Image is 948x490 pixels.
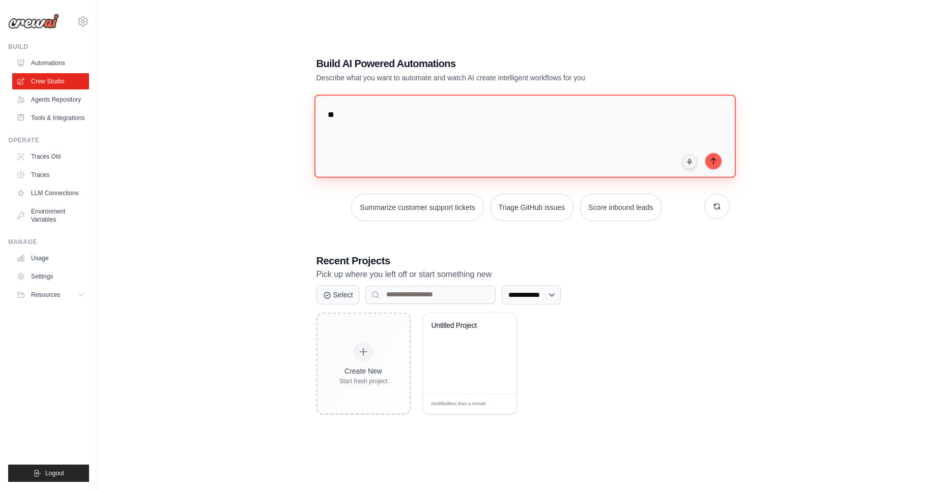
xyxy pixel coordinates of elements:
[317,285,360,304] button: Select
[339,377,388,385] div: Start fresh project
[12,148,89,165] a: Traces Old
[339,366,388,376] div: Create New
[432,401,486,408] span: Modified less than a minute
[317,268,730,281] p: Pick up where you left off or start something new
[317,254,730,268] h3: Recent Projects
[12,185,89,201] a: LLM Connections
[317,56,658,71] h1: Build AI Powered Automations
[8,14,59,29] img: Logo
[12,167,89,183] a: Traces
[12,203,89,228] a: Environment Variables
[8,238,89,246] div: Manage
[492,400,501,408] span: Edit
[432,321,493,330] div: Untitled Project
[12,250,89,266] a: Usage
[31,291,60,299] span: Resources
[351,194,483,221] button: Summarize customer support tickets
[8,136,89,144] div: Operate
[8,465,89,482] button: Logout
[317,73,658,83] p: Describe what you want to automate and watch AI create intelligent workflows for you
[45,469,64,477] span: Logout
[12,91,89,108] a: Agents Repository
[490,194,573,221] button: Triage GitHub issues
[580,194,662,221] button: Score inbound leads
[8,43,89,51] div: Build
[12,55,89,71] a: Automations
[12,268,89,285] a: Settings
[704,194,730,219] button: Get new suggestions
[12,110,89,126] a: Tools & Integrations
[12,73,89,89] a: Crew Studio
[12,287,89,303] button: Resources
[682,154,697,169] button: Click to speak your automation idea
